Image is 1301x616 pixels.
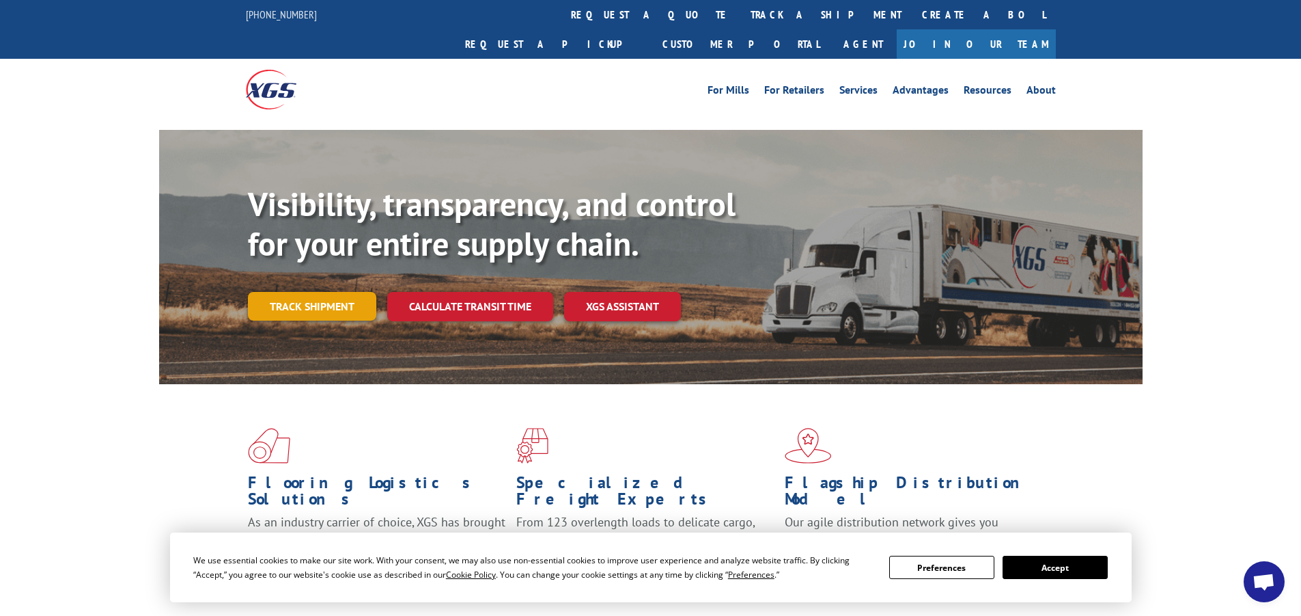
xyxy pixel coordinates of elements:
a: For Mills [708,85,749,100]
a: Track shipment [248,292,376,321]
a: For Retailers [764,85,824,100]
a: Resources [964,85,1011,100]
div: Cookie Consent Prompt [170,533,1132,602]
span: Preferences [728,569,774,580]
button: Accept [1003,556,1108,579]
span: As an industry carrier of choice, XGS has brought innovation and dedication to flooring logistics... [248,514,505,563]
img: xgs-icon-focused-on-flooring-red [516,428,548,464]
div: We use essential cookies to make our site work. With your consent, we may also use non-essential ... [193,553,873,582]
a: Open chat [1244,561,1285,602]
b: Visibility, transparency, and control for your entire supply chain. [248,183,736,265]
a: Services [839,85,878,100]
p: From 123 overlength loads to delicate cargo, our experienced staff knows the best way to move you... [516,514,774,575]
a: About [1026,85,1056,100]
a: Advantages [893,85,949,100]
span: Cookie Policy [446,569,496,580]
span: Our agile distribution network gives you nationwide inventory management on demand. [785,514,1036,546]
a: Customer Portal [652,29,830,59]
a: Join Our Team [897,29,1056,59]
a: [PHONE_NUMBER] [246,8,317,21]
a: Request a pickup [455,29,652,59]
h1: Flooring Logistics Solutions [248,474,506,514]
a: Agent [830,29,897,59]
img: xgs-icon-total-supply-chain-intelligence-red [248,428,290,464]
h1: Specialized Freight Experts [516,474,774,514]
img: xgs-icon-flagship-distribution-model-red [785,428,832,464]
button: Preferences [889,556,994,579]
h1: Flagship Distribution Model [785,474,1043,514]
a: XGS ASSISTANT [564,292,681,321]
a: Calculate transit time [387,292,553,321]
